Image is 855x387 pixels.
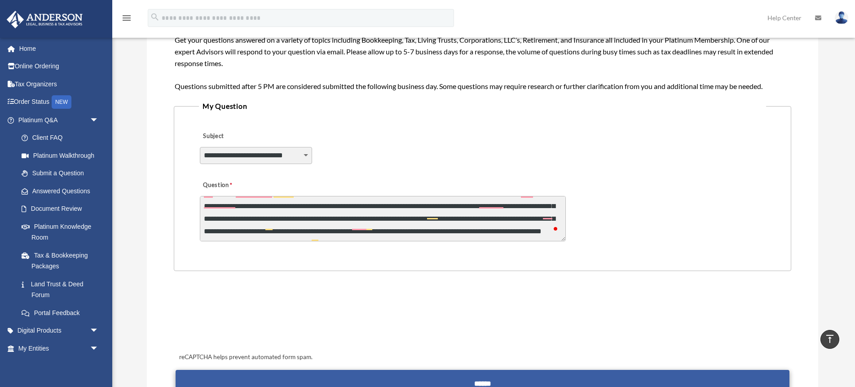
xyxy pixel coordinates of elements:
i: menu [121,13,132,23]
iframe: To enrich screen reader interactions, please activate Accessibility in Grammarly extension settings [176,299,313,334]
img: Anderson Advisors Platinum Portal [4,11,85,28]
i: search [150,12,160,22]
div: NEW [52,95,71,109]
a: Digital Productsarrow_drop_down [6,322,112,340]
a: Tax & Bookkeeping Packages [13,246,112,275]
textarea: To enrich screen reader interactions, please activate Accessibility in Grammarly extension settings [200,196,566,241]
a: Submit a Question [13,165,108,182]
a: Tax Organizers [6,75,112,93]
a: Home [6,40,112,58]
a: Land Trust & Deed Forum [13,275,112,304]
span: arrow_drop_down [90,339,108,358]
a: vertical_align_top [820,330,839,349]
a: Order StatusNEW [6,93,112,111]
label: Question [200,179,269,192]
legend: My Question [199,100,766,112]
span: arrow_drop_down [90,322,108,340]
a: Platinum Walkthrough [13,147,112,165]
a: Portal Feedback [13,304,112,322]
a: Client FAQ [13,129,112,147]
div: reCAPTCHA helps prevent automated form spam. [176,352,789,363]
a: Document Review [13,200,112,218]
i: vertical_align_top [824,334,835,344]
a: Platinum Q&Aarrow_drop_down [6,111,112,129]
label: Subject [200,130,285,142]
img: User Pic [835,11,848,24]
a: Online Ordering [6,58,112,76]
a: My Entitiesarrow_drop_down [6,339,112,357]
a: menu [121,16,132,23]
a: Answered Questions [13,182,112,200]
a: Platinum Knowledge Room [13,218,112,246]
span: arrow_drop_down [90,111,108,129]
